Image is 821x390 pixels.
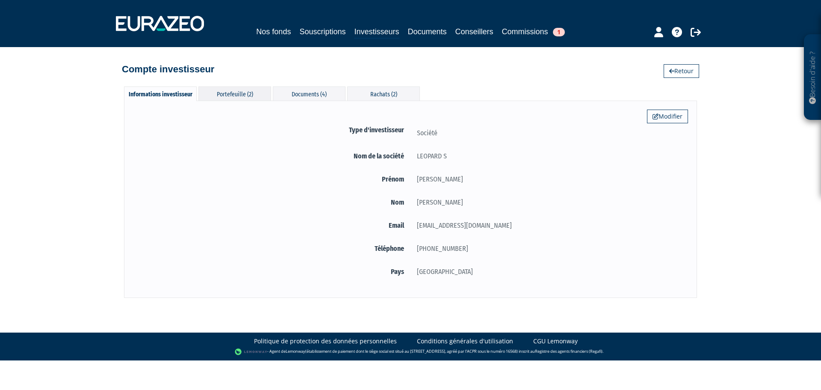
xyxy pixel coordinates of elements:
div: [EMAIL_ADDRESS][DOMAIN_NAME] [410,220,688,231]
div: LEOPARD S [410,151,688,161]
a: Commissions1 [502,26,565,38]
div: [PERSON_NAME] [410,174,688,185]
h4: Compte investisseur [122,64,214,74]
a: Documents [408,26,447,38]
div: [GEOGRAPHIC_DATA] [410,266,688,277]
a: Registre des agents financiers (Regafi) [535,349,602,354]
a: Investisseurs [354,26,399,39]
span: 1 [553,28,565,36]
label: Prénom [133,174,410,185]
label: Type d'investisseur [133,125,410,135]
label: Téléphone [133,243,410,254]
div: Rachats (2) [347,86,420,101]
label: Nom de la société [133,151,410,161]
div: Portefeuille (2) [198,86,271,101]
div: Informations investisseur [124,86,197,101]
p: Besoin d'aide ? [808,39,818,116]
div: [PHONE_NUMBER] [410,243,688,254]
img: 1732889491-logotype_eurazeo_blanc_rvb.png [116,16,204,31]
a: CGU Lemonway [533,337,578,345]
div: - Agent de (établissement de paiement dont le siège social est situé au [STREET_ADDRESS], agréé p... [9,348,812,356]
img: logo-lemonway.png [235,348,268,356]
a: Souscriptions [299,26,346,38]
label: Nom [133,197,410,208]
a: Conditions générales d'utilisation [417,337,513,345]
a: Conseillers [455,26,493,38]
div: Société [410,128,688,138]
a: Retour [664,64,699,78]
a: Nos fonds [256,26,291,38]
a: Modifier [647,110,688,123]
label: Email [133,220,410,231]
a: Lemonway [286,349,305,354]
div: [PERSON_NAME] [410,197,688,208]
a: Politique de protection des données personnelles [254,337,397,345]
label: Pays [133,266,410,277]
div: Documents (4) [273,86,346,101]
